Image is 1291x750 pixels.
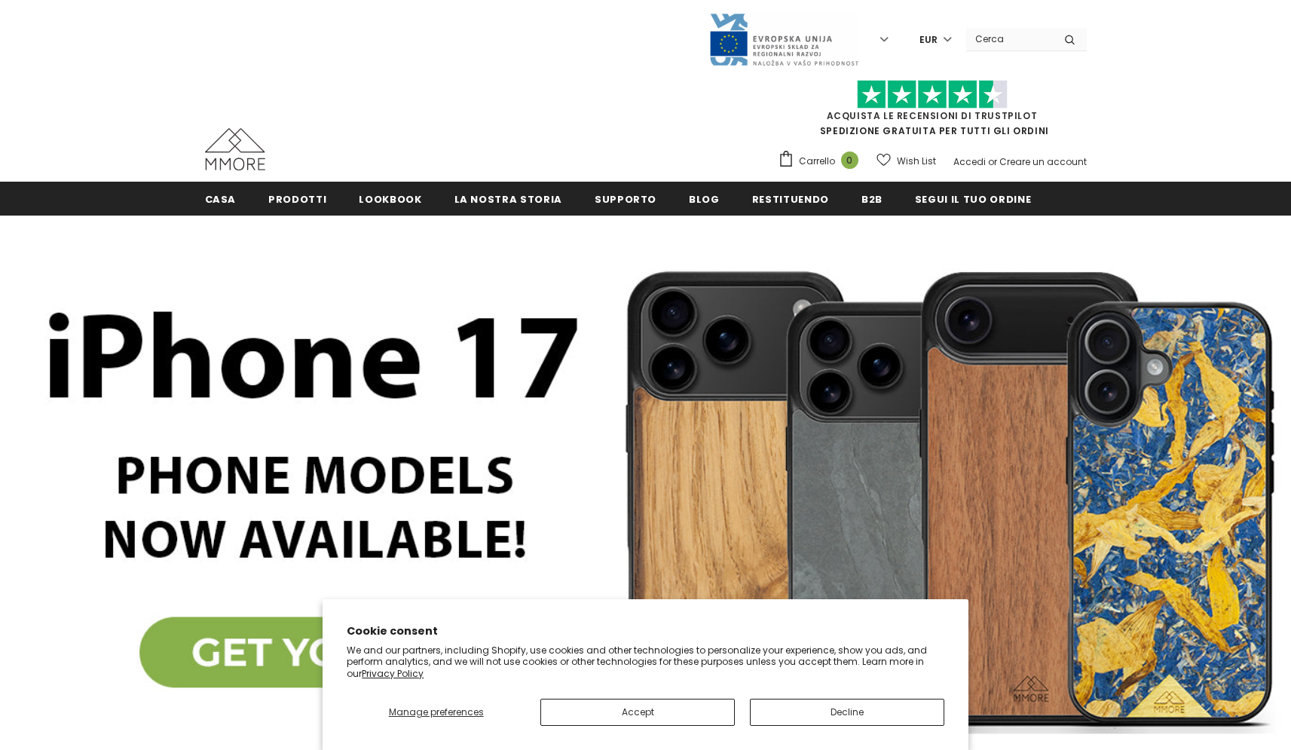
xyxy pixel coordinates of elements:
[752,182,829,216] a: Restituendo
[876,148,936,174] a: Wish List
[915,192,1031,207] span: Segui il tuo ordine
[988,155,997,168] span: or
[799,154,835,169] span: Carrello
[362,667,424,680] a: Privacy Policy
[778,150,866,173] a: Carrello 0
[827,109,1038,122] a: Acquista le recensioni di TrustPilot
[841,152,858,169] span: 0
[205,182,237,216] a: Casa
[268,192,326,207] span: Prodotti
[999,155,1087,168] a: Creare un account
[778,87,1087,137] span: SPEDIZIONE GRATUITA PER TUTTI GLI ORDINI
[966,28,1053,50] input: Search Site
[953,155,986,168] a: Accedi
[540,699,735,726] button: Accept
[205,192,237,207] span: Casa
[689,192,720,207] span: Blog
[595,192,656,207] span: supporto
[268,182,326,216] a: Prodotti
[861,182,883,216] a: B2B
[347,623,944,639] h2: Cookie consent
[897,154,936,169] span: Wish List
[359,192,421,207] span: Lookbook
[205,128,265,170] img: Casi MMORE
[919,32,938,47] span: EUR
[708,32,859,45] a: Javni Razpis
[857,80,1008,109] img: Fidati di Pilot Stars
[752,192,829,207] span: Restituendo
[389,706,484,718] span: Manage preferences
[454,192,562,207] span: La nostra storia
[689,182,720,216] a: Blog
[347,699,525,726] button: Manage preferences
[750,699,944,726] button: Decline
[347,644,944,680] p: We and our partners, including Shopify, use cookies and other technologies to personalize your ex...
[454,182,562,216] a: La nostra storia
[861,192,883,207] span: B2B
[359,182,421,216] a: Lookbook
[915,182,1031,216] a: Segui il tuo ordine
[595,182,656,216] a: supporto
[708,12,859,67] img: Javni Razpis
